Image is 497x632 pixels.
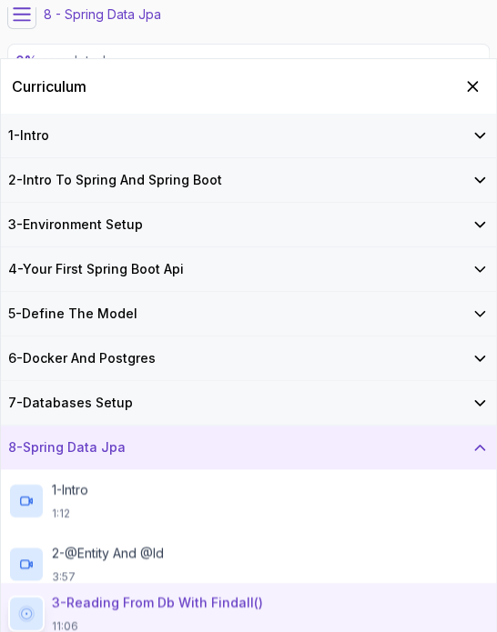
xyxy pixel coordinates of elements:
h2: Curriculum [12,75,86,97]
button: 7-Databases Setup [1,381,496,425]
button: 2-Intro To Spring And Spring Boot [1,158,496,202]
h3: 5 - Define The Model [8,305,137,323]
h3: 3 - Environment Setup [8,216,143,234]
h3: 2 - Intro To Spring And Spring Boot [8,171,222,189]
h3: 7 - Databases Setup [8,394,133,412]
button: 3-Environment Setup [1,203,496,246]
h3: 8 - Spring Data Jpa [8,438,126,456]
p: 1:12 [52,507,88,521]
span: 0 % [15,53,37,68]
p: 3:57 [52,569,164,584]
h3: 1 - Intro [8,126,49,145]
p: 2 - @Entity And @Id [52,544,164,562]
h3: 6 - Docker And Postgres [8,349,156,367]
h3: 4 - Your First Spring Boot Api [8,260,184,278]
button: 1-Intro [1,114,496,157]
button: 5-Define The Model [1,292,496,336]
p: 1 - Intro [52,481,88,499]
p: 8 - Spring Data Jpa [44,5,161,24]
button: 4-Your First Spring Boot Api [1,247,496,291]
button: 8-Spring Data Jpa [1,426,496,469]
button: Hide Curriculum for mobile [460,74,485,99]
button: 6-Docker And Postgres [1,336,496,380]
button: 2-@Entity And @Id3:57 [8,544,489,584]
button: 1-Intro1:12 [8,481,489,521]
p: 3 - Reading From Db With Findall() [52,593,263,611]
span: completed [15,53,106,68]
